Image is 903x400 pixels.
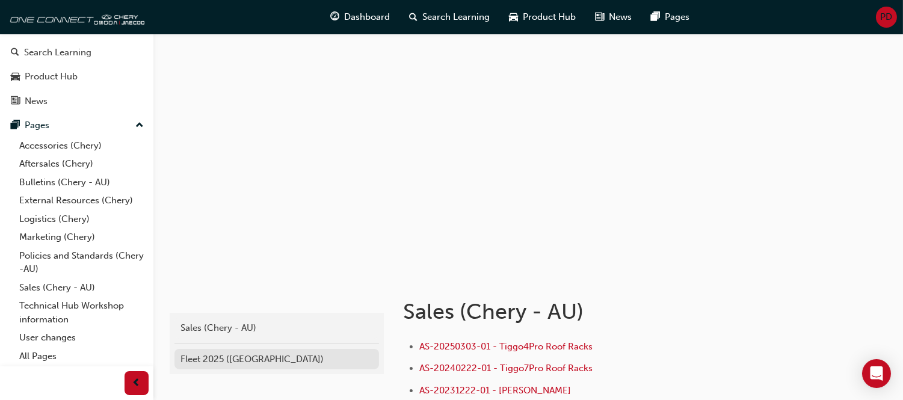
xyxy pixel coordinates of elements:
a: Fleet 2025 ([GEOGRAPHIC_DATA]) [174,349,379,370]
a: pages-iconPages [642,5,700,29]
a: news-iconNews [586,5,642,29]
a: Sales (Chery - AU) [14,278,149,297]
a: AS-20240222-01 - Tiggo7Pro Roof Racks [419,363,593,374]
a: Marketing (Chery) [14,228,149,247]
span: news-icon [11,96,20,107]
button: PD [876,7,897,28]
a: External Resources (Chery) [14,191,149,210]
a: Product Hub [5,66,149,88]
a: Bulletins (Chery - AU) [14,173,149,192]
span: Search Learning [423,10,490,24]
a: Search Learning [5,42,149,64]
a: AS-20250303-01 - Tiggo4Pro Roof Racks [419,341,593,352]
a: car-iconProduct Hub [500,5,586,29]
a: search-iconSearch Learning [400,5,500,29]
a: Policies and Standards (Chery -AU) [14,247,149,278]
span: search-icon [11,48,19,58]
a: Aftersales (Chery) [14,155,149,173]
span: car-icon [11,72,20,82]
span: pages-icon [11,120,20,131]
span: up-icon [135,118,144,134]
a: News [5,90,149,112]
span: Dashboard [345,10,390,24]
div: Pages [25,118,49,132]
span: guage-icon [331,10,340,25]
span: Product Hub [523,10,576,24]
button: Pages [5,114,149,137]
a: Logistics (Chery) [14,210,149,229]
span: Pages [665,10,690,24]
span: search-icon [410,10,418,25]
div: Fleet 2025 ([GEOGRAPHIC_DATA]) [180,352,373,366]
a: Technical Hub Workshop information [14,297,149,328]
span: pages-icon [652,10,661,25]
span: prev-icon [132,376,141,391]
div: Open Intercom Messenger [862,359,891,388]
div: Search Learning [24,46,91,60]
div: Product Hub [25,70,78,84]
a: Accessories (Chery) [14,137,149,155]
span: PD [881,10,893,24]
a: Sales (Chery - AU) [174,318,379,339]
a: User changes [14,328,149,347]
a: All Pages [14,347,149,366]
a: guage-iconDashboard [321,5,400,29]
a: AS-20231222-01 - [PERSON_NAME] [419,385,571,396]
div: News [25,94,48,108]
img: oneconnect [6,5,144,29]
span: News [609,10,632,24]
div: Sales (Chery - AU) [180,321,373,335]
span: car-icon [510,10,519,25]
span: news-icon [596,10,605,25]
h1: Sales (Chery - AU) [403,298,798,325]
